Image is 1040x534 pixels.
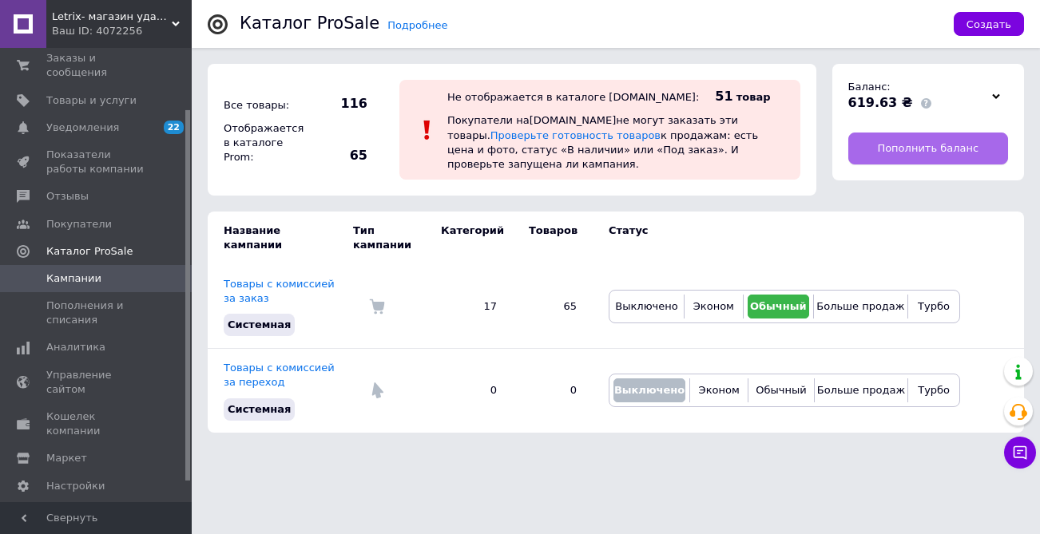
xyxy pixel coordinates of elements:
[46,340,105,354] span: Аналитика
[750,300,807,312] span: Обычный
[46,217,112,231] span: Покупатели
[513,265,593,349] td: 65
[1004,437,1036,469] button: Чат с покупателем
[164,121,184,134] span: 22
[415,118,439,142] img: :exclamation:
[425,265,513,349] td: 17
[228,403,291,415] span: Системная
[918,300,950,312] span: Турбо
[715,89,732,104] span: 51
[877,141,978,156] span: Пополнить баланс
[593,212,960,264] td: Статус
[736,91,771,103] span: товар
[220,94,308,117] div: Все товары:
[46,121,119,135] span: Уведомления
[848,133,1009,164] a: Пополнить баланс
[46,299,148,327] span: Пополнения и списания
[615,300,677,312] span: Выключено
[46,51,148,80] span: Заказы и сообщения
[699,384,740,396] span: Эконом
[220,117,308,169] div: Отображается в каталоге Prom:
[613,295,680,318] button: Выключено
[46,368,148,397] span: Управление сайтом
[240,15,379,32] div: Каталог ProSale
[369,382,385,398] img: Комиссия за переход
[312,147,367,164] span: 65
[693,300,734,312] span: Эконом
[447,114,758,170] span: Покупатели на [DOMAIN_NAME] не могут заказать эти товары. к продажам: есть цена и фото, статус «В...
[816,300,904,312] span: Больше продаж
[967,18,1011,30] span: Создать
[513,349,593,433] td: 0
[208,212,353,264] td: Название кампании
[912,295,955,318] button: Турбо
[752,378,809,402] button: Обычный
[46,148,148,176] span: Показатели работы компании
[224,362,335,388] a: Товары с комиссией за переход
[228,318,291,330] span: Системная
[425,212,513,264] td: Категорий
[312,95,367,113] span: 116
[848,81,891,93] span: Баланс:
[817,384,905,396] span: Больше продаж
[46,451,87,465] span: Маркет
[748,295,809,318] button: Обычный
[387,19,447,31] a: Подробнее
[46,244,133,259] span: Каталог ProSale
[52,10,172,24] span: Letrix- магазин удачных покупок
[848,95,913,110] span: 619.63 ₴
[369,299,385,314] img: Комиссия за заказ
[694,378,744,402] button: Эконом
[918,384,950,396] span: Турбо
[447,91,699,103] div: Не отображается в каталоге [DOMAIN_NAME]:
[912,378,955,402] button: Турбо
[818,295,903,318] button: Больше продаж
[756,384,806,396] span: Обычный
[46,271,101,286] span: Кампании
[490,129,661,141] a: Проверьте готовность товаров
[224,278,335,304] a: Товары с комиссией за заказ
[613,378,685,402] button: Выключено
[954,12,1024,36] button: Создать
[353,212,425,264] td: Тип кампании
[425,349,513,433] td: 0
[46,409,148,438] span: Кошелек компании
[46,93,137,108] span: Товары и услуги
[513,212,593,264] td: Товаров
[46,189,89,204] span: Отзывы
[52,24,192,38] div: Ваш ID: 4072256
[614,384,685,396] span: Выключено
[46,479,105,493] span: Настройки
[689,295,739,318] button: Эконом
[819,378,903,402] button: Больше продаж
